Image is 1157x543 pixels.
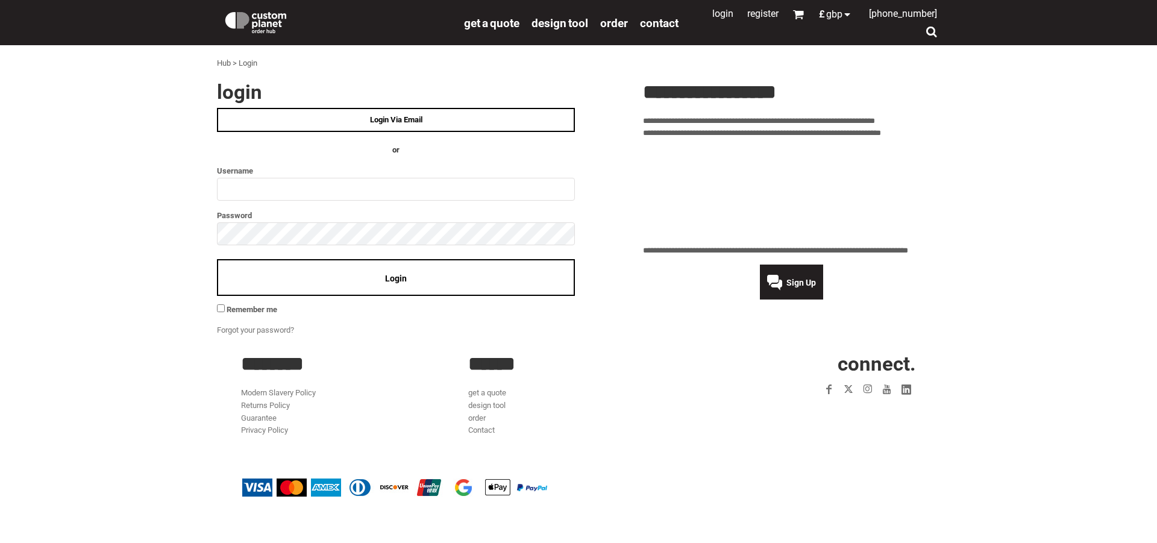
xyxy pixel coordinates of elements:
img: American Express [311,479,341,497]
a: Login Via Email [217,108,575,132]
a: design tool [531,16,588,30]
span: Remember me [227,305,277,314]
a: Hub [217,58,231,67]
img: China UnionPay [414,479,444,497]
h2: CONNECT. [696,354,916,374]
div: > [233,57,237,70]
img: PayPal [517,484,547,491]
img: Apple Pay [483,479,513,497]
a: Guarantee [241,413,277,422]
a: Register [747,8,779,19]
a: Forgot your password? [217,325,294,334]
span: Login [385,274,407,283]
h2: Login [217,82,575,102]
img: Mastercard [277,479,307,497]
img: Discover [380,479,410,497]
h4: OR [217,144,575,157]
img: Google Pay [448,479,478,497]
img: Custom Planet [223,9,289,33]
span: Sign Up [786,278,816,287]
a: get a quote [468,388,506,397]
a: Custom Planet [217,3,458,39]
input: Remember me [217,304,225,312]
span: Login Via Email [370,115,422,124]
label: Username [217,164,575,178]
a: order [600,16,628,30]
a: Contact [468,425,495,435]
span: [PHONE_NUMBER] [869,8,937,19]
a: Modern Slavery Policy [241,388,316,397]
a: Contact [640,16,679,30]
a: Returns Policy [241,401,290,410]
img: Diners Club [345,479,375,497]
a: Privacy Policy [241,425,288,435]
span: GBP [826,10,842,19]
iframe: Customer reviews powered by Trustpilot [750,406,916,421]
a: order [468,413,486,422]
span: £ [819,10,826,19]
a: get a quote [464,16,519,30]
div: Login [239,57,257,70]
a: design tool [468,401,506,410]
iframe: Customer reviews powered by Trustpilot [643,147,940,237]
img: Visa [242,479,272,497]
label: Password [217,209,575,222]
a: Login [712,8,733,19]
